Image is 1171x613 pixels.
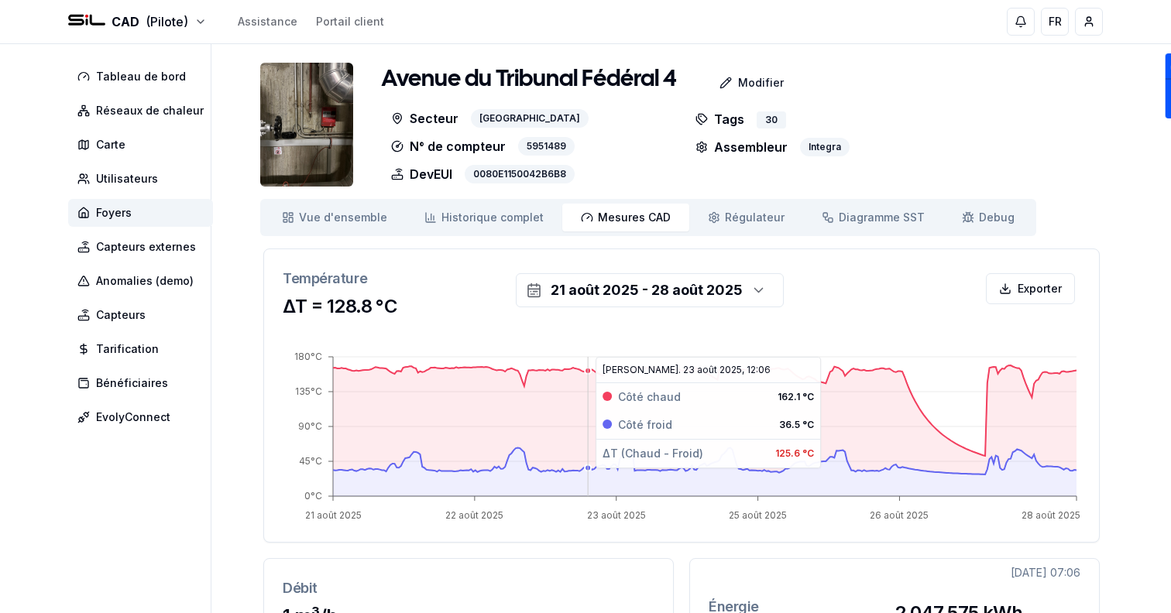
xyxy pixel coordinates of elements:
tspan: 26 août 2025 [870,509,929,521]
a: Capteurs [68,301,219,329]
h3: Débit [283,577,654,599]
button: Exporter [986,273,1075,304]
a: Utilisateurs [68,165,219,193]
span: EvolyConnect [96,409,170,425]
a: Vue d'ensemble [263,204,406,231]
a: Debug [943,204,1033,231]
tspan: 22 août 2025 [445,509,503,521]
tspan: 21 août 2025 [305,509,362,521]
div: 0080E1150042B6B8 [465,165,575,183]
tspan: 28 août 2025 [1022,509,1080,521]
tspan: 45°C [299,455,322,467]
span: Anomalies (demo) [96,273,194,289]
a: Diagramme SST [803,204,943,231]
a: Tarification [68,335,219,363]
div: 21 août 2025 - 28 août 2025 [551,279,743,301]
span: FR [1049,14,1062,29]
div: 5951489 [518,137,575,156]
span: Historique complet [441,210,544,225]
h3: ΔT = 128.8 °C [283,294,1080,319]
a: EvolyConnect [68,403,219,431]
tspan: 0°C [304,490,322,502]
span: Capteurs externes [96,239,196,255]
h1: Avenue du Tribunal Fédéral 4 [382,66,676,94]
a: Réseaux de chaleur [68,97,219,125]
tspan: 180°C [294,351,322,362]
a: Historique complet [406,204,562,231]
div: 30 [757,111,786,128]
button: CAD(Pilote) [68,12,207,31]
p: N° de compteur [391,137,506,156]
span: (Pilote) [146,12,188,31]
a: Bénéficiaires [68,369,219,397]
span: Debug [979,210,1015,225]
a: Portail client [316,14,384,29]
div: [GEOGRAPHIC_DATA] [471,109,589,128]
span: Carte [96,137,125,152]
tspan: 90°C [298,420,322,432]
button: FR [1041,8,1069,36]
tspan: 23 août 2025 [587,509,646,521]
img: SIL - CAD Logo [68,3,105,40]
span: Vue d'ensemble [299,210,387,225]
a: Foyers [68,199,219,227]
a: Carte [68,131,219,159]
a: Anomalies (demo) [68,267,219,295]
a: Modifier [676,67,796,98]
span: Capteurs [96,307,146,323]
p: Modifier [738,75,784,91]
span: Utilisateurs [96,171,158,187]
span: CAD [112,12,139,31]
a: Mesures CAD [562,204,689,231]
p: DevEUI [391,165,452,183]
h3: Température [283,268,1080,289]
span: Tableau de bord [96,69,186,84]
span: Réseaux de chaleur [96,103,204,118]
div: Integra [800,138,850,156]
p: Assembleur [695,138,788,156]
p: Tags [695,109,744,128]
span: Bénéficiaires [96,375,168,391]
tspan: 25 août 2025 [729,509,787,521]
span: Régulateur [725,210,785,225]
a: Capteurs externes [68,233,219,261]
p: Secteur [391,109,458,128]
div: [DATE] 07:06 [1011,565,1080,580]
img: unit Image [260,63,353,187]
a: Tableau de bord [68,63,219,91]
span: Foyers [96,205,132,221]
span: Mesures CAD [598,210,671,225]
a: Régulateur [689,204,803,231]
button: 21 août 2025 - 28 août 2025 [516,273,784,307]
span: Tarification [96,341,159,357]
span: Diagramme SST [839,210,925,225]
tspan: 135°C [295,385,322,397]
a: Assistance [238,14,297,29]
